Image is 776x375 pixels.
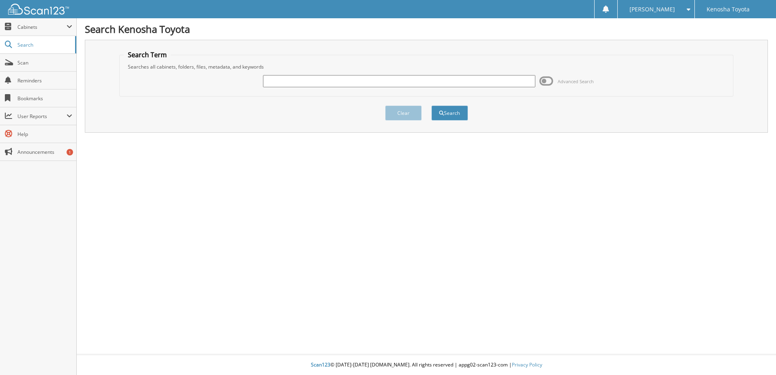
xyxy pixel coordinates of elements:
[17,59,72,66] span: Scan
[17,77,72,84] span: Reminders
[629,7,675,12] span: [PERSON_NAME]
[17,95,72,102] span: Bookmarks
[431,106,468,121] button: Search
[8,4,69,15] img: scan123-logo-white.svg
[67,149,73,155] div: 1
[512,361,542,368] a: Privacy Policy
[85,22,768,36] h1: Search Kenosha Toyota
[17,131,72,138] span: Help
[311,361,330,368] span: Scan123
[17,24,67,30] span: Cabinets
[17,113,67,120] span: User Reports
[558,78,594,84] span: Advanced Search
[17,41,71,48] span: Search
[707,7,750,12] span: Kenosha Toyota
[124,50,171,59] legend: Search Term
[124,63,729,70] div: Searches all cabinets, folders, files, metadata, and keywords
[17,149,72,155] span: Announcements
[385,106,422,121] button: Clear
[77,355,776,375] div: © [DATE]-[DATE] [DOMAIN_NAME]. All rights reserved | appg02-scan123-com |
